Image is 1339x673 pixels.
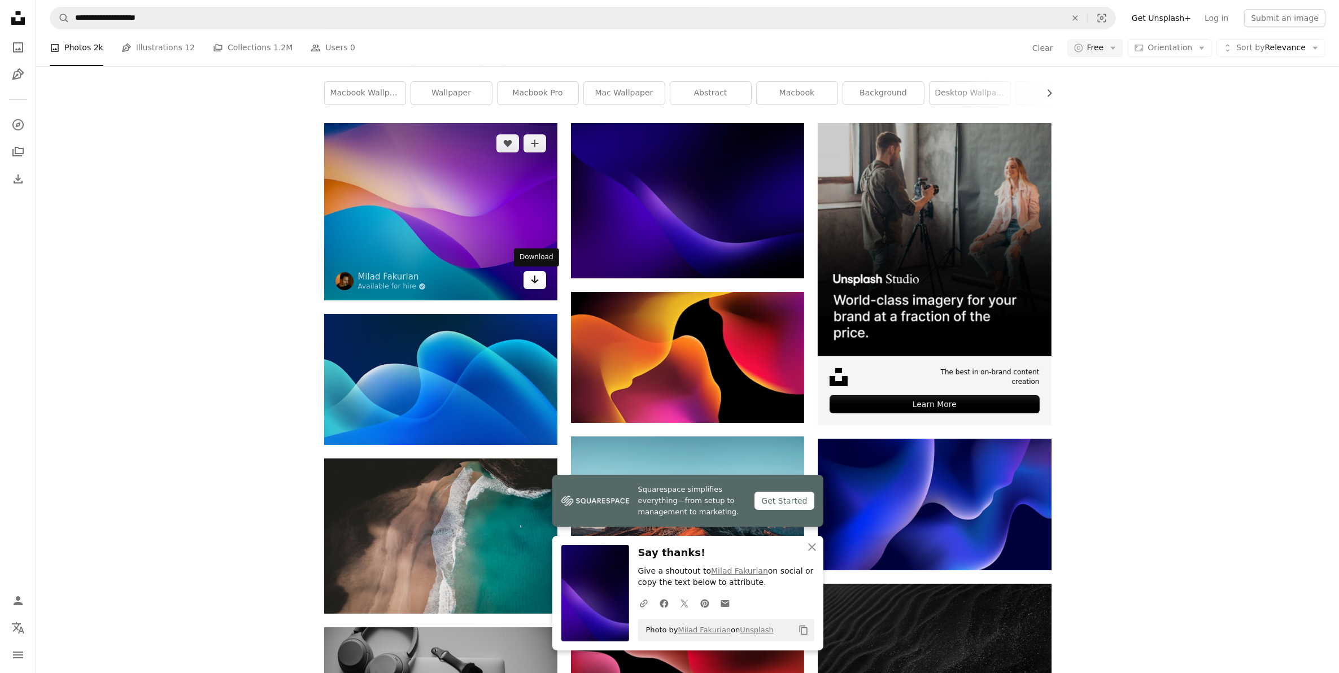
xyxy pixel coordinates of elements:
a: grey sand wave [818,656,1051,666]
button: Copy to clipboard [794,620,813,640]
span: 0 [350,41,355,54]
a: aerial view of beach shore [324,531,557,541]
button: Like [496,134,519,152]
form: Find visuals sitewide [50,7,1116,29]
img: yellow and white abstract painting [818,439,1051,570]
span: Squarespace simplifies everything—from setup to management to marketing. [638,484,746,518]
a: macbook [757,82,838,104]
a: background [843,82,924,104]
a: Milad Fakurian [678,626,731,634]
button: Clear [1063,7,1088,29]
a: Home — Unsplash [7,7,29,32]
a: macbook wallpaper [325,82,405,104]
a: Get Unsplash+ [1125,9,1198,27]
div: Get Started [754,492,814,510]
a: blue orange and yellow wallpaper [324,206,557,216]
img: file-1631678316303-ed18b8b5cb9cimage [830,368,848,386]
a: Log in / Sign up [7,589,29,612]
a: Download History [7,168,29,190]
span: The best in on-brand content creation [911,368,1039,387]
img: file-1747939142011-51e5cc87e3c9 [561,492,629,509]
a: Explore [7,113,29,136]
a: mac wallpaper [584,82,665,104]
button: Free [1067,38,1124,56]
button: Search Unsplash [50,7,69,29]
a: Share on Twitter [674,592,695,614]
a: blue and white heart illustration [324,374,557,384]
a: Unsplash [740,626,773,634]
button: Submit an image [1244,9,1325,27]
span: Photo by on [640,621,774,639]
span: Relevance [1236,42,1306,53]
img: blue orange and yellow wallpaper [324,123,557,300]
a: Squarespace simplifies everything—from setup to management to marketing.Get Started [552,475,823,527]
a: Share on Facebook [654,592,674,614]
a: abstract [670,82,751,104]
a: Collections [7,141,29,163]
button: Menu [7,644,29,666]
a: Log in [1198,9,1235,27]
a: yellow and white abstract painting [818,499,1051,509]
span: Orientation [1148,42,1192,51]
button: Add to Collection [524,134,546,152]
a: Collections 1.2M [213,29,293,65]
a: Download [524,271,546,289]
img: blue and white heart illustration [324,314,557,445]
a: wallpaper [411,82,492,104]
p: Give a shoutout to on social or copy the text below to attribute. [638,566,814,588]
div: Learn More [830,395,1039,413]
button: scroll list to the right [1039,82,1052,104]
a: Share on Pinterest [695,592,715,614]
img: brown rock formation under blue sky [571,436,804,592]
a: a close up of a fish [571,195,804,206]
h3: Say thanks! [638,545,814,561]
img: aerial view of beach shore [324,458,557,614]
span: 1.2M [273,41,293,54]
img: file-1715651741414-859baba4300dimage [818,123,1051,356]
a: Illustrations [7,63,29,86]
span: 12 [185,41,195,54]
img: Go to Milad Fakurian's profile [335,272,354,290]
button: Orientation [1128,38,1212,56]
a: nature [1016,82,1097,104]
a: Available for hire [358,282,426,291]
button: Language [7,617,29,639]
img: a close up of a fish [571,123,804,278]
a: red yellow and pink abstract painting [571,352,804,362]
a: macbook pro [498,82,578,104]
div: Download [514,248,559,266]
a: Users 0 [311,29,355,65]
a: Photos [7,36,29,59]
a: Share over email [715,592,735,614]
a: desktop wallpaper [930,82,1010,104]
img: red yellow and pink abstract painting [571,292,804,423]
button: Clear [1032,38,1054,56]
a: Illustrations 12 [121,29,195,65]
button: Visual search [1088,7,1115,29]
span: Free [1087,42,1104,53]
button: Sort byRelevance [1216,38,1325,56]
a: Milad Fakurian [711,566,768,575]
a: The best in on-brand content creationLearn More [818,123,1051,426]
a: Milad Fakurian [358,271,426,282]
span: Sort by [1236,42,1264,51]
